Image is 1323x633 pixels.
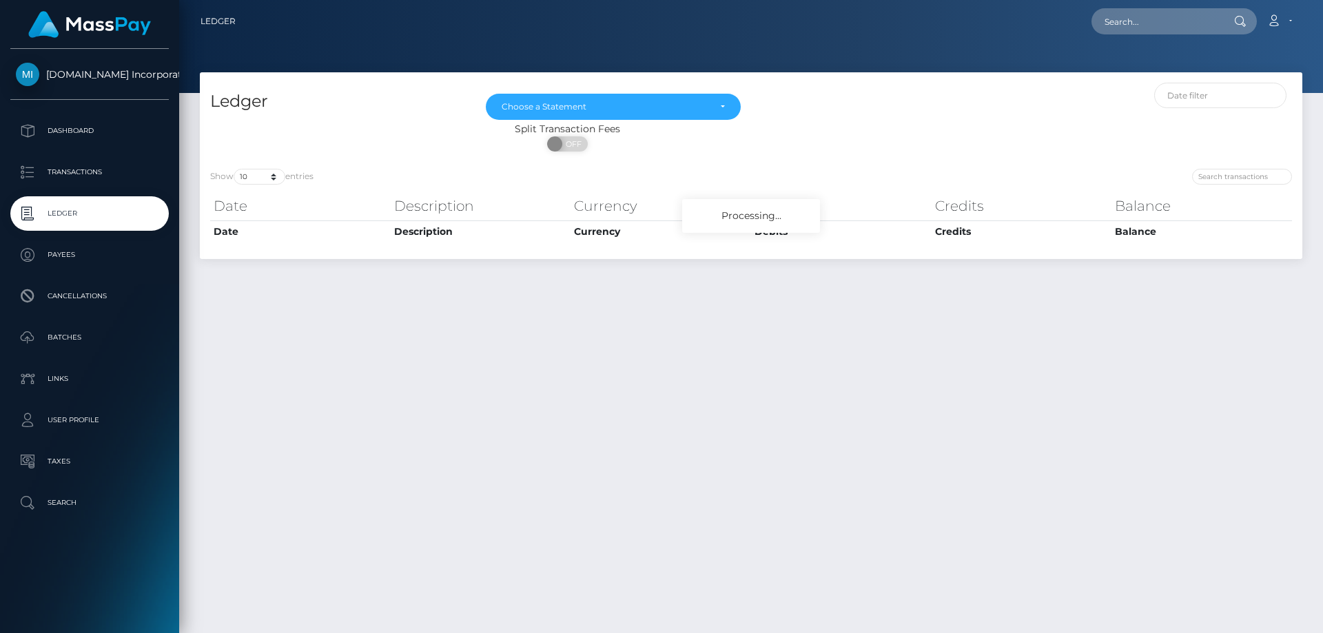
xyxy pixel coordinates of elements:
[10,320,169,355] a: Batches
[10,444,169,479] a: Taxes
[16,286,163,307] p: Cancellations
[16,410,163,430] p: User Profile
[10,196,169,231] a: Ledger
[571,220,751,242] th: Currency
[555,136,589,152] span: OFF
[210,192,391,220] th: Date
[16,492,163,513] p: Search
[1111,192,1292,220] th: Balance
[751,192,932,220] th: Debits
[682,199,820,233] div: Processing...
[1091,8,1221,34] input: Search...
[16,63,39,86] img: Medley.com Incorporated
[10,279,169,313] a: Cancellations
[1111,220,1292,242] th: Balance
[571,192,751,220] th: Currency
[502,101,709,112] div: Choose a Statement
[16,162,163,183] p: Transactions
[16,327,163,348] p: Batches
[28,11,151,38] img: MassPay Logo
[10,403,169,437] a: User Profile
[200,122,935,136] div: Split Transaction Fees
[10,238,169,272] a: Payees
[234,169,285,185] select: Showentries
[210,169,314,185] label: Show entries
[16,451,163,472] p: Taxes
[391,192,571,220] th: Description
[10,114,169,148] a: Dashboard
[16,245,163,265] p: Payees
[391,220,571,242] th: Description
[1192,169,1292,185] input: Search transactions
[16,369,163,389] p: Links
[210,220,391,242] th: Date
[486,94,741,120] button: Choose a Statement
[10,155,169,189] a: Transactions
[1154,83,1287,108] input: Date filter
[16,121,163,141] p: Dashboard
[210,90,465,114] h4: Ledger
[751,220,932,242] th: Debits
[932,192,1112,220] th: Credits
[10,362,169,396] a: Links
[16,203,163,224] p: Ledger
[201,7,236,36] a: Ledger
[10,68,169,81] span: [DOMAIN_NAME] Incorporated
[10,486,169,520] a: Search
[932,220,1112,242] th: Credits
